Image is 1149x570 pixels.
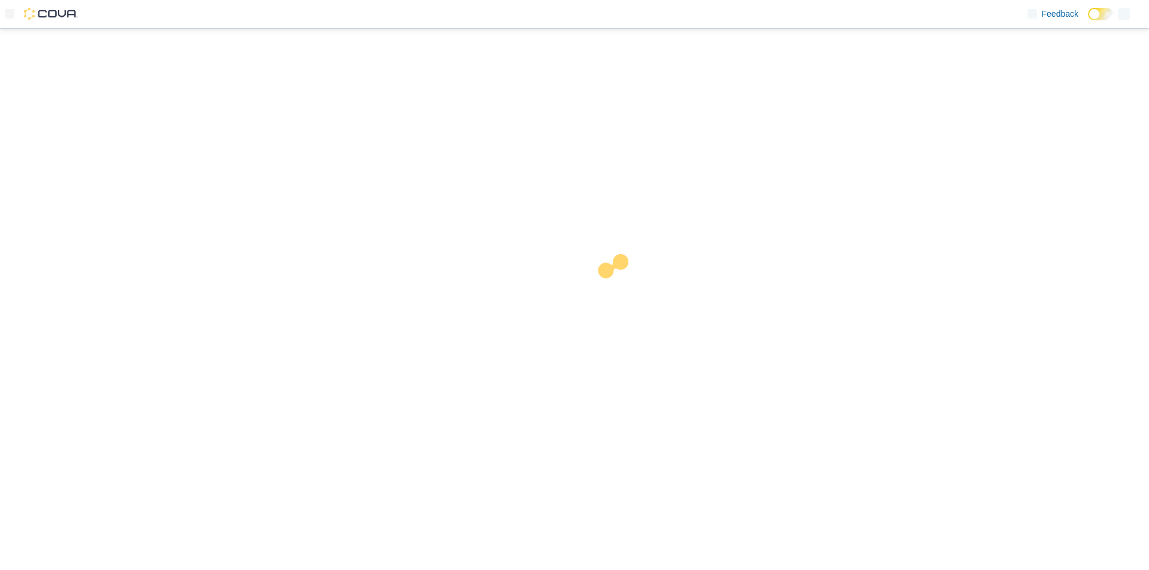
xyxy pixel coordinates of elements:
img: cova-loader [574,245,664,335]
input: Dark Mode [1088,8,1113,20]
a: Feedback [1023,2,1083,26]
img: Cova [24,8,78,20]
span: Feedback [1042,8,1078,20]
